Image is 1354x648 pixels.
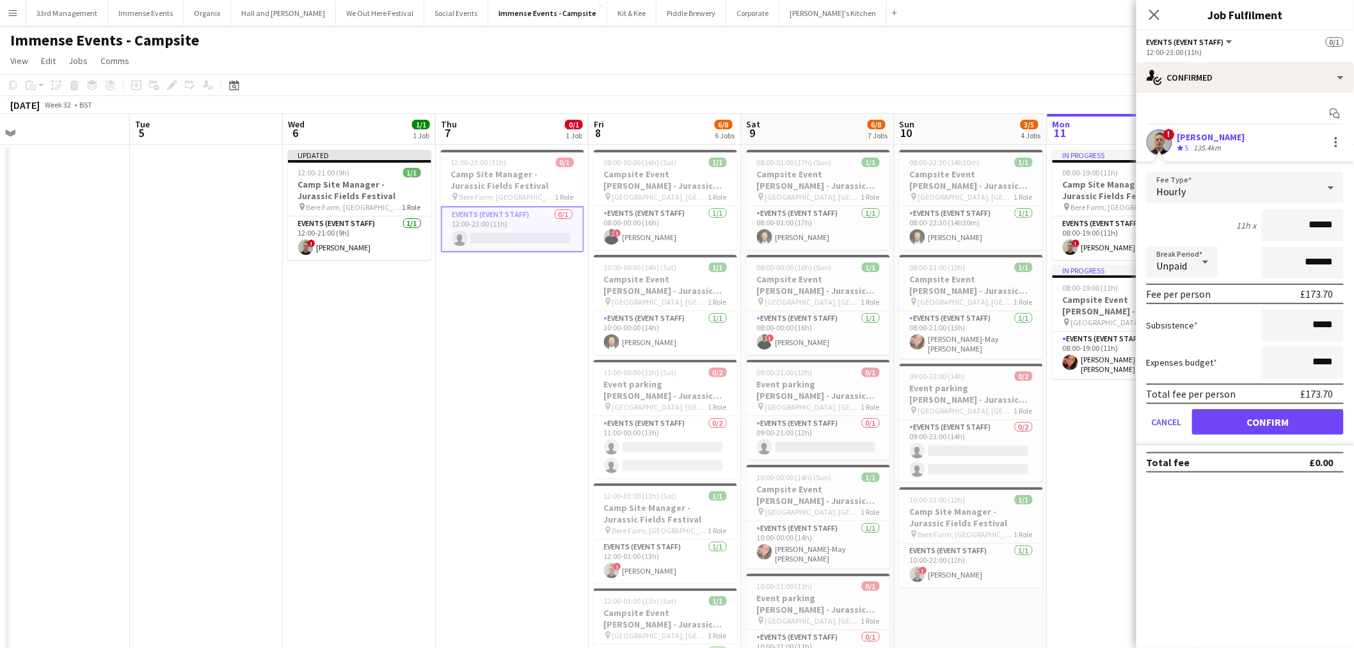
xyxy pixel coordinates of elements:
app-card-role: Events (Event Staff)1/110:00-00:00 (14h)[PERSON_NAME] [594,311,737,355]
div: [PERSON_NAME] [1177,131,1245,143]
span: 1 Role [708,297,727,307]
span: 1/1 [709,263,727,272]
span: ! [1163,129,1175,140]
div: 11h x [1237,220,1257,231]
app-card-role: Events (Event Staff)1/108:00-00:00 (16h)![PERSON_NAME] [747,311,890,355]
app-card-role: Events (Event Staff)0/112:00-23:00 (11h) [441,206,584,252]
span: 08:00-19:00 (11h) [1063,168,1119,177]
div: Fee per person [1147,288,1211,300]
span: 11:00-00:00 (13h) (Sat) [604,368,677,377]
span: Unpaid [1157,259,1188,272]
div: Total fee [1147,456,1190,469]
span: 1 Role [861,192,880,202]
span: Jobs [68,55,88,67]
span: 1/1 [403,168,421,177]
span: 1 Role [861,402,880,412]
span: [GEOGRAPHIC_DATA], [GEOGRAPHIC_DATA] [918,192,1014,202]
span: 10:00-00:00 (14h) (Sat) [604,263,677,272]
span: 0/1 [862,581,880,591]
button: 33rd Management [26,1,108,26]
h3: Event parking [PERSON_NAME] - Jurassic Fields Festival [900,382,1043,405]
div: 7 Jobs [868,131,888,140]
button: Cancel [1147,409,1187,435]
div: In progress [1053,150,1196,160]
h3: Campsite Event [PERSON_NAME] - Jurassic Fields Festival [594,168,737,191]
span: 3/5 [1021,120,1039,129]
h3: Camp Site Manager - Jurassic Fields Festival [900,506,1043,529]
app-card-role: Events (Event Staff)1/112:00-01:00 (13h)![PERSON_NAME] [594,540,737,583]
span: 08:00-01:00 (17h) (Sun) [757,158,832,167]
div: £173.70 [1301,288,1334,300]
span: Hourly [1157,185,1186,198]
span: ! [920,567,927,574]
span: 1/1 [1015,158,1033,167]
span: Bere Farm, [GEOGRAPHIC_DATA] [918,530,1014,539]
app-card-role: Events (Event Staff)0/211:00-00:00 (13h) [594,416,737,478]
span: 1/1 [862,158,880,167]
h3: Campsite Event [PERSON_NAME] - Jurassic Fields Festival [1053,294,1196,317]
span: Tue [135,118,150,130]
app-job-card: 11:00-00:00 (13h) (Sat)0/2Event parking [PERSON_NAME] - Jurassic Fields Festival [GEOGRAPHIC_DATA... [594,360,737,478]
label: Subsistence [1147,320,1199,331]
div: In progress [1053,265,1196,275]
span: [GEOGRAPHIC_DATA], [GEOGRAPHIC_DATA] [612,631,708,640]
span: 5 [133,126,150,140]
span: [GEOGRAPHIC_DATA], [GEOGRAPHIC_DATA] [612,192,708,202]
span: 1 Role [555,192,574,202]
app-job-card: 12:00-01:00 (13h) (Sat)1/1Camp Site Manager - Jurassic Fields Festival Bere Farm, [GEOGRAPHIC_DAT... [594,483,737,583]
app-job-card: 08:00-00:00 (16h) (Sat)1/1Campsite Event [PERSON_NAME] - Jurassic Fields Festival [GEOGRAPHIC_DAT... [594,150,737,250]
div: 4 Jobs [1021,131,1041,140]
span: 1/1 [709,491,727,501]
span: Bere Farm, [GEOGRAPHIC_DATA] [307,202,402,212]
span: Bere Farm, [GEOGRAPHIC_DATA] [459,192,555,202]
span: ! [1072,239,1080,247]
span: 09:00-23:00 (14h) [910,371,966,381]
div: [DATE] [10,99,40,111]
span: 1 Role [861,297,880,307]
button: Immense Events [108,1,184,26]
span: 08:00-00:00 (16h) (Sat) [604,158,677,167]
app-card-role: Events (Event Staff)1/108:00-01:00 (17h)[PERSON_NAME] [747,206,890,250]
div: Total fee per person [1147,387,1236,400]
span: 1 Role [708,526,727,535]
button: Events (Event Staff) [1147,37,1234,47]
span: Mon [1053,118,1071,130]
button: Confirm [1192,409,1344,435]
span: Thu [441,118,457,130]
span: 0/1 [1326,37,1344,47]
span: 10:00-21:00 (11h) [757,581,813,591]
h3: Camp Site Manager - Jurassic Fields Festival [288,179,431,202]
span: 1/1 [1015,495,1033,505]
span: 1/1 [1015,263,1033,272]
div: £173.70 [1301,387,1334,400]
app-job-card: 08:00-01:00 (17h) (Sun)1/1Campsite Event [PERSON_NAME] - Jurassic Fields Festival [GEOGRAPHIC_DAT... [747,150,890,250]
span: 1 Role [402,202,421,212]
div: 10:00-00:00 (14h) (Sat)1/1Campsite Event [PERSON_NAME] - Jurassic Fields Festival [GEOGRAPHIC_DAT... [594,255,737,355]
app-job-card: 08:00-21:00 (13h)1/1Campsite Event [PERSON_NAME] - Jurassic Fields Festival [GEOGRAPHIC_DATA], [G... [900,255,1043,359]
span: 1 Role [708,192,727,202]
app-card-role: Events (Event Staff)0/209:00-23:00 (14h) [900,420,1043,482]
span: 1 Role [708,402,727,412]
span: 1 Role [1014,192,1033,202]
h3: Event parking [PERSON_NAME] - Jurassic Fields Festival [594,378,737,401]
span: 11 [1051,126,1071,140]
span: 6/8 [868,120,886,129]
div: Updated12:00-21:00 (9h)1/1Camp Site Manager - Jurassic Fields Festival Bere Farm, [GEOGRAPHIC_DAT... [288,150,431,260]
div: BST [79,100,92,109]
span: 0/2 [1015,371,1033,381]
app-job-card: 09:00-21:00 (12h)0/1Event parking [PERSON_NAME] - Jurassic Fields Festival [GEOGRAPHIC_DATA], [GE... [747,360,890,460]
span: 10:00-22:00 (12h) [910,495,966,505]
app-job-card: 12:00-23:00 (11h)0/1Camp Site Manager - Jurassic Fields Festival Bere Farm, [GEOGRAPHIC_DATA]1 Ro... [441,150,584,252]
span: 0/1 [556,158,574,167]
span: 08:00-21:00 (13h) [910,263,966,272]
div: 10:00-22:00 (12h)1/1Camp Site Manager - Jurassic Fields Festival Bere Farm, [GEOGRAPHIC_DATA]1 Ro... [900,487,1043,587]
span: 1 Role [861,507,880,517]
span: [GEOGRAPHIC_DATA], [GEOGRAPHIC_DATA] [765,507,861,517]
span: Wed [288,118,305,130]
h3: Event parking [PERSON_NAME] - Jurassic Fields Festival [747,378,890,401]
app-job-card: 08:00-00:00 (16h) (Sun)1/1Campsite Event [PERSON_NAME] - Jurassic Fields Festival [GEOGRAPHIC_DAT... [747,255,890,355]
